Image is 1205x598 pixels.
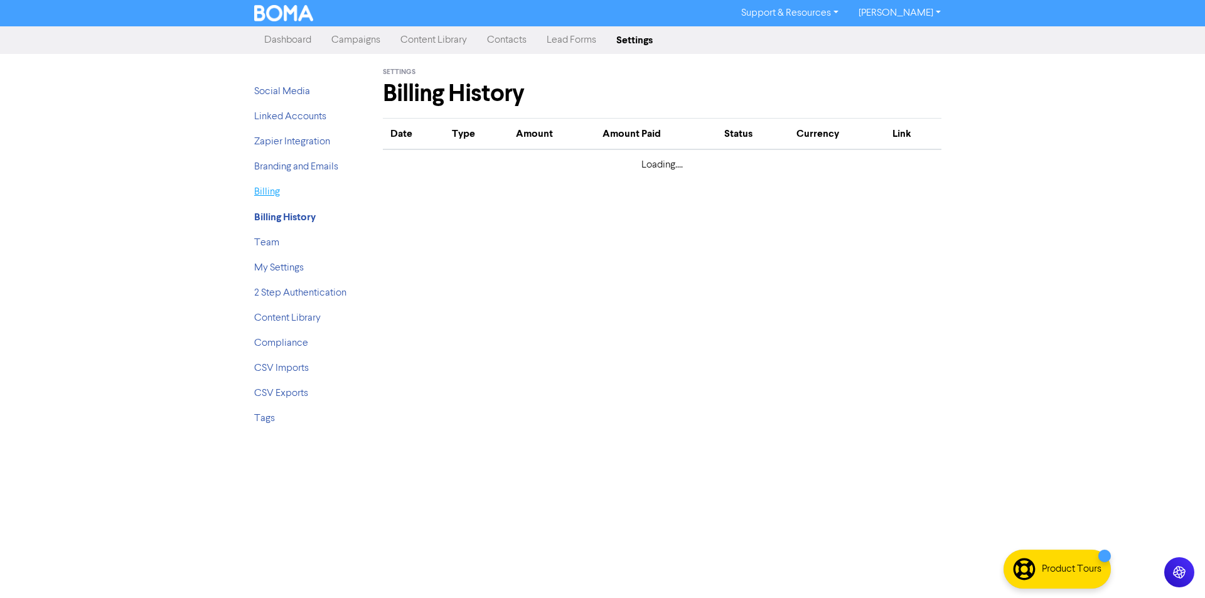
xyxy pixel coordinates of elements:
a: Linked Accounts [254,112,326,122]
span: Settings [383,68,415,77]
strong: Billing History [254,211,316,223]
a: Lead Forms [537,28,606,53]
th: Currency [789,119,885,150]
a: Billing [254,187,280,197]
a: Settings [606,28,663,53]
th: Link [885,119,941,150]
a: Zapier Integration [254,137,330,147]
iframe: Chat Widget [1142,538,1205,598]
a: CSV Imports [254,363,309,373]
a: [PERSON_NAME] [849,3,951,23]
th: Type [444,119,508,150]
a: Branding and Emails [254,162,338,172]
td: Loading.... [383,149,941,180]
a: Tags [254,414,275,424]
th: Amount Paid [595,119,717,150]
a: CSV Exports [254,388,308,398]
a: Content Library [254,313,321,323]
a: Team [254,238,279,248]
a: Content Library [390,28,477,53]
a: Compliance [254,338,308,348]
a: Support & Resources [731,3,849,23]
a: Contacts [477,28,537,53]
a: Dashboard [254,28,321,53]
a: Social Media [254,87,310,97]
th: Date [383,119,444,150]
a: My Settings [254,263,304,273]
a: Campaigns [321,28,390,53]
th: Amount [508,119,595,150]
a: 2 Step Authentication [254,288,346,298]
th: Status [717,119,789,150]
img: BOMA Logo [254,5,313,21]
h1: Billing History [383,79,941,108]
a: Billing History [254,213,316,223]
